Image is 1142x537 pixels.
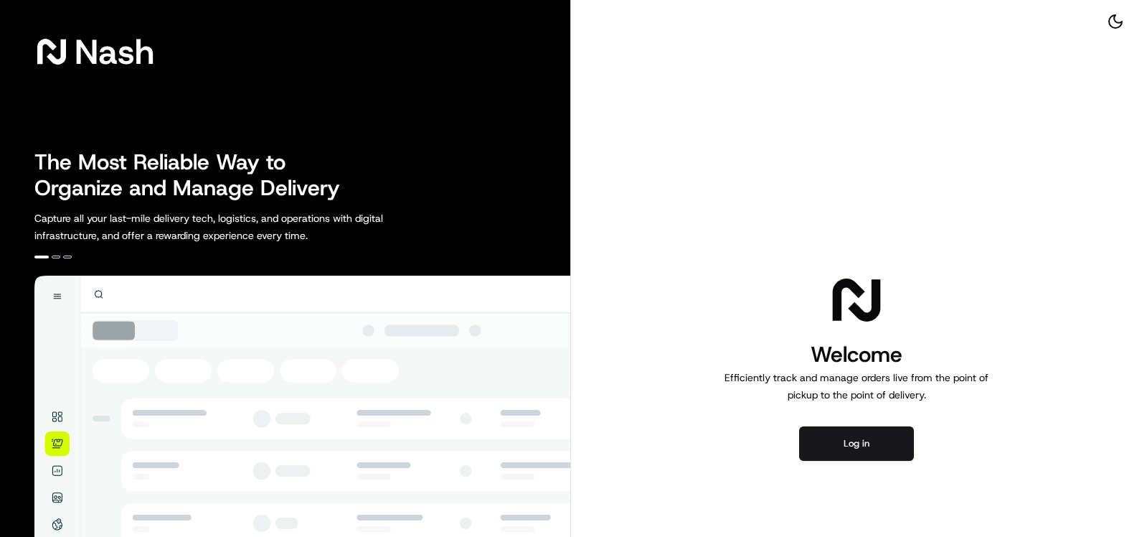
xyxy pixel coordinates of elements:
[75,37,154,66] span: Nash
[719,340,994,369] h1: Welcome
[799,426,914,461] button: Log in
[34,210,448,244] p: Capture all your last-mile delivery tech, logistics, and operations with digital infrastructure, ...
[719,369,994,403] p: Efficiently track and manage orders live from the point of pickup to the point of delivery.
[34,149,356,201] h2: The Most Reliable Way to Organize and Manage Delivery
